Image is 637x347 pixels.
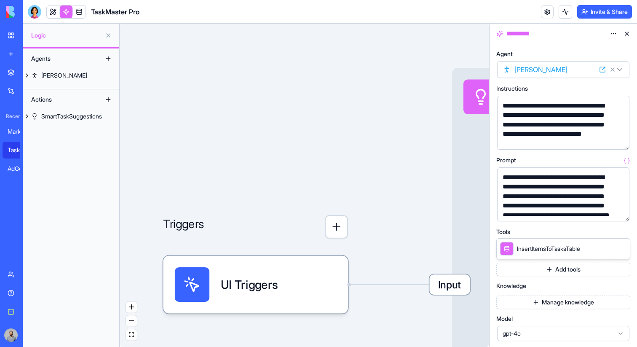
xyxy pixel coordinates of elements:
[27,93,94,106] div: Actions
[3,142,36,159] a: TaskMaster Pro
[517,245,580,253] span: InsertItemsToTasksTable
[496,263,630,276] button: Add tools
[429,274,470,295] span: Input
[6,6,58,18] img: logo
[4,328,18,342] img: image_123650291_bsq8ao.jpg
[91,7,139,17] h1: TaskMaster Pro
[503,329,614,338] span: gpt-4o
[23,69,119,82] a: [PERSON_NAME]
[496,229,510,235] span: Tools
[3,123,36,140] a: Marketing Campaign Manager
[496,316,513,322] span: Model
[577,5,632,19] button: Invite & Share
[41,112,102,121] div: SmartTaskSuggestions
[8,164,31,173] div: AdGen Pro
[3,113,20,120] span: Recent
[221,276,278,293] span: UI Triggers
[41,71,87,80] div: [PERSON_NAME]
[163,169,348,314] div: Triggers
[163,215,204,239] p: Triggers
[496,157,516,163] span: Prompt
[8,127,31,136] div: Marketing Campaign Manager
[8,146,31,154] div: TaskMaster Pro
[126,301,137,313] button: zoom in
[23,110,119,123] a: SmartTaskSuggestions
[496,296,630,309] button: Manage knowledge
[496,51,513,57] span: Agent
[496,283,526,289] span: Knowledge
[3,160,36,177] a: AdGen Pro
[126,329,137,341] button: fit view
[126,315,137,327] button: zoom out
[163,256,348,313] div: UI Triggers
[27,52,94,65] div: Agents
[496,86,528,91] span: Instructions
[31,31,102,40] span: Logic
